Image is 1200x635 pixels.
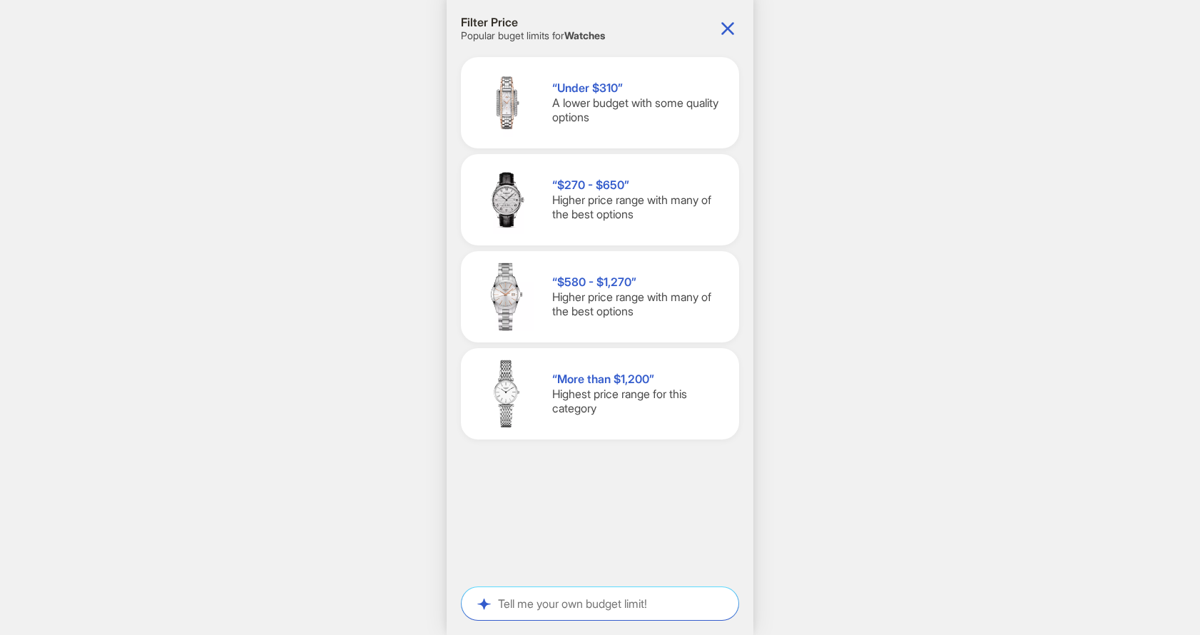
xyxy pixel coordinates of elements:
img: “$270 - $650” [472,166,541,234]
div: “Under $310”“Under $310”A lower budget with some quality options [461,57,739,148]
h1: “Under $310” [552,81,722,96]
div: “$580 - $1,270”“$580 - $1,270”Higher price range with many of the best options [461,251,739,342]
h2: Popular buget limits for [461,29,605,42]
span: Higher price range with many of the best options [552,290,711,319]
div: “More than $1,200”“More than $1,200”Highest price range for this category [461,348,739,440]
span: Higher price range with many of the best options [552,193,711,222]
span: A lower budget with some quality options [552,96,718,125]
h1: “$580 - $1,270” [552,275,722,290]
img: “More than $1,200” [472,360,541,428]
h1: “$270 - $650” [552,178,722,193]
h1: Filter Price [461,15,605,30]
img: “Under $310” [472,68,541,137]
strong: Watches [564,29,605,41]
img: “$580 - $1,270” [472,263,541,331]
h1: “More than $1,200” [552,372,722,387]
div: “$270 - $650”“$270 - $650”Higher price range with many of the best options [461,154,739,245]
span: Highest price range for this category [552,387,687,416]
